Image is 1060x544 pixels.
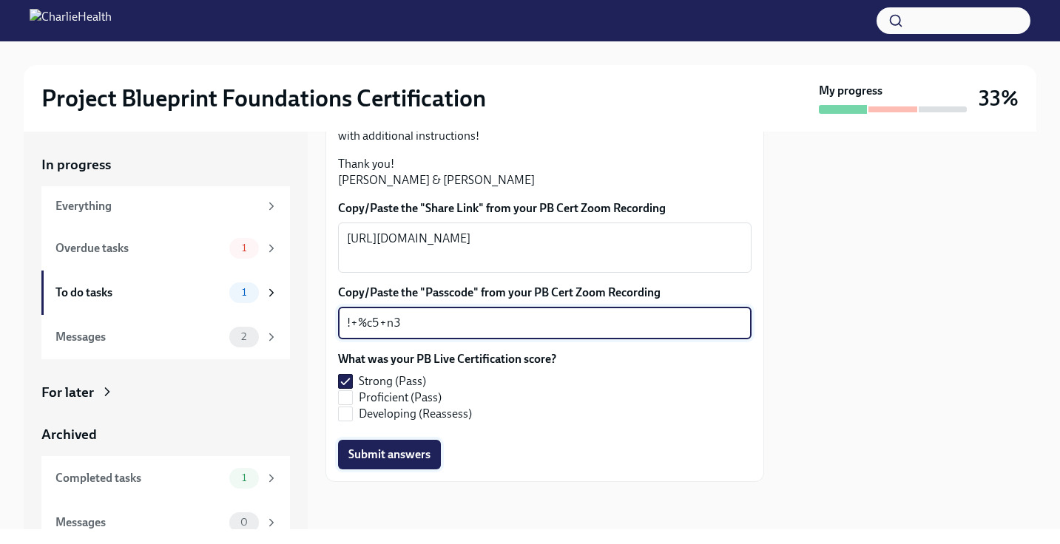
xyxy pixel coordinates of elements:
[41,186,290,226] a: Everything
[819,83,882,99] strong: My progress
[55,198,259,214] div: Everything
[347,230,743,265] textarea: [URL][DOMAIN_NAME]
[55,285,223,301] div: To do tasks
[41,383,290,402] a: For later
[55,329,223,345] div: Messages
[338,200,752,217] label: Copy/Paste the "Share Link" from your PB Cert Zoom Recording
[338,285,752,301] label: Copy/Paste the "Passcode" from your PB Cert Zoom Recording
[233,287,255,298] span: 1
[41,383,94,402] div: For later
[55,240,223,256] div: Overdue tasks
[41,271,290,315] a: To do tasks1
[55,470,223,486] div: Completed tasks
[359,406,472,422] span: Developing (Reassess)
[41,456,290,500] a: Completed tasks1
[348,447,431,462] span: Submit answers
[41,226,290,271] a: Overdue tasks1
[359,373,426,390] span: Strong (Pass)
[338,440,441,469] button: Submit answers
[41,315,290,359] a: Messages2
[233,472,255,483] span: 1
[41,155,290,174] a: In progress
[338,351,556,367] label: What was your PB Live Certification score?
[232,331,255,342] span: 2
[232,517,257,528] span: 0
[233,242,255,254] span: 1
[338,156,752,188] p: Thank you! [PERSON_NAME] & [PERSON_NAME]
[30,9,112,33] img: CharlieHealth
[55,514,223,531] div: Messages
[359,390,442,406] span: Proficient (Pass)
[979,85,1019,112] h3: 33%
[41,425,290,444] a: Archived
[347,314,743,332] textarea: !+%c5+n3
[41,84,486,113] h2: Project Blueprint Foundations Certification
